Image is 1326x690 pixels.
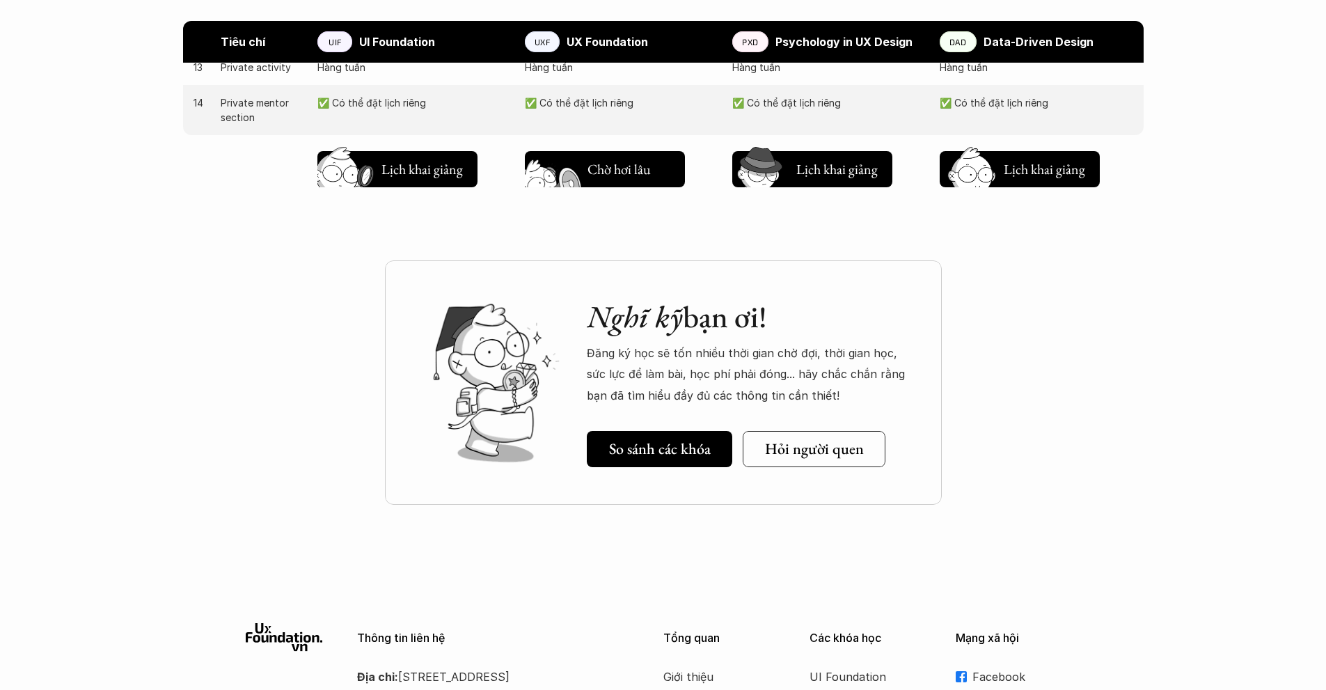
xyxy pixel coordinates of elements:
a: Chờ hơi lâu [525,146,685,187]
a: Giới thiệu [663,666,775,687]
p: Facebook [972,666,1081,687]
em: Nghĩ kỹ [587,297,683,336]
p: UIF [329,37,342,47]
a: Lịch khai giảng [732,146,892,187]
h5: Lịch khai giảng [380,159,464,179]
button: Lịch khai giảng [732,151,892,187]
a: Hỏi người quen [743,431,885,467]
p: Hàng tuần [940,60,1133,75]
h5: Hỏi người quen [765,440,864,458]
strong: Địa chỉ: [357,670,398,684]
a: So sánh các khóa [587,431,732,467]
p: ✅ Có thể đặt lịch riêng [525,95,718,110]
strong: UX Foundation [567,35,648,49]
p: Private mentor section [221,95,303,125]
p: UXF [535,37,551,47]
p: Hàng tuần [732,60,926,75]
p: Mạng xã hội [956,632,1081,645]
p: ✅ Có thể đặt lịch riêng [732,95,926,110]
strong: UI Foundation [359,35,435,49]
p: 14 [194,95,207,110]
h5: Lịch khai giảng [795,159,878,179]
p: Các khóa học [810,632,935,645]
p: DAD [949,37,967,47]
a: Lịch khai giảng [317,146,477,187]
h2: bạn ơi! [587,299,914,336]
h5: So sánh các khóa [609,440,711,458]
button: Lịch khai giảng [940,151,1100,187]
h5: Lịch khai giảng [1002,159,1086,179]
button: Lịch khai giảng [317,151,477,187]
p: Đăng ký học sẽ tốn nhiều thời gian chờ đợi, thời gian học, sức lực để làm bài, học phí phải đóng.... [587,343,914,406]
p: Private activity [221,60,303,75]
p: Hàng tuần [317,60,511,75]
button: Chờ hơi lâu [525,151,685,187]
p: ✅ Có thể đặt lịch riêng [940,95,1133,110]
strong: Tiêu chí [221,35,265,49]
a: UI Foundation [810,666,921,687]
strong: Psychology in UX Design [775,35,913,49]
p: ✅ Có thể đặt lịch riêng [317,95,511,110]
strong: Data-Driven Design [984,35,1094,49]
h5: Chờ hơi lâu [587,159,651,179]
p: Tổng quan [663,632,789,645]
a: Lịch khai giảng [940,146,1100,187]
a: Facebook [956,666,1081,687]
p: PXD [742,37,759,47]
p: Hàng tuần [525,60,718,75]
p: 13 [194,60,207,75]
p: Thông tin liên hệ [357,632,629,645]
p: [STREET_ADDRESS] [357,666,629,687]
